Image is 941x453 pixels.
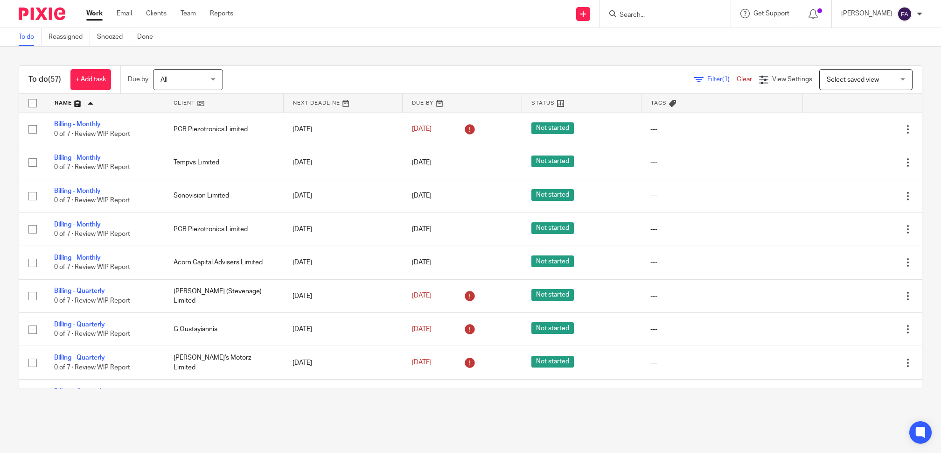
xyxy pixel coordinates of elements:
[650,291,793,301] div: ---
[164,113,284,146] td: PCB Piezotronics Limited
[283,346,403,379] td: [DATE]
[164,379,284,412] td: Lamboo Medical Ltd
[412,293,432,299] span: [DATE]
[650,158,793,167] div: ---
[164,313,284,346] td: G Oustayiannis
[531,322,574,334] span: Not started
[650,125,793,134] div: ---
[651,100,667,106] span: Tags
[54,155,101,161] a: Billing - Monthly
[164,146,284,179] td: Tempvs Limited
[54,164,130,170] span: 0 of 7 · Review WIP Report
[412,359,432,366] span: [DATE]
[86,9,103,18] a: Work
[897,7,912,21] img: svg%3E
[737,76,752,83] a: Clear
[164,246,284,279] td: Acorn Capital Advisers Limited
[772,76,812,83] span: View Settings
[146,9,167,18] a: Clients
[283,279,403,312] td: [DATE]
[54,264,130,271] span: 0 of 7 · Review WIP Report
[54,131,130,137] span: 0 of 7 · Review WIP Report
[650,358,793,368] div: ---
[164,279,284,312] td: [PERSON_NAME] (Stevenage) Limited
[707,76,737,83] span: Filter
[283,113,403,146] td: [DATE]
[128,75,148,84] p: Due by
[49,28,90,46] a: Reassigned
[54,231,130,237] span: 0 of 7 · Review WIP Report
[412,126,432,133] span: [DATE]
[412,326,432,333] span: [DATE]
[619,11,703,20] input: Search
[650,325,793,334] div: ---
[722,76,730,83] span: (1)
[28,75,61,85] h1: To do
[54,288,105,294] a: Billing - Quarterly
[531,189,574,201] span: Not started
[97,28,130,46] a: Snoozed
[531,122,574,134] span: Not started
[54,364,130,371] span: 0 of 7 · Review WIP Report
[210,9,233,18] a: Reports
[531,255,574,267] span: Not started
[283,212,403,246] td: [DATE]
[753,10,789,17] span: Get Support
[283,246,403,279] td: [DATE]
[412,159,432,166] span: [DATE]
[283,179,403,212] td: [DATE]
[54,121,101,127] a: Billing - Monthly
[531,156,574,167] span: Not started
[70,69,111,90] a: + Add task
[164,179,284,212] td: Sonovision Limited
[164,212,284,246] td: PCB Piezotronics Limited
[841,9,892,18] p: [PERSON_NAME]
[137,28,160,46] a: Done
[54,297,130,304] span: 0 of 7 · Review WIP Report
[54,331,130,337] span: 0 of 7 · Review WIP Report
[164,346,284,379] td: [PERSON_NAME]'s Motorz Limited
[283,379,403,412] td: [DATE]
[54,388,105,395] a: Billing - Quarterly
[283,146,403,179] td: [DATE]
[650,258,793,267] div: ---
[412,192,432,199] span: [DATE]
[531,222,574,234] span: Not started
[19,7,65,20] img: Pixie
[54,321,105,328] a: Billing - Quarterly
[54,255,101,261] a: Billing - Monthly
[160,77,167,83] span: All
[54,354,105,361] a: Billing - Quarterly
[48,76,61,83] span: (57)
[412,259,432,266] span: [DATE]
[650,191,793,200] div: ---
[650,225,793,234] div: ---
[412,226,432,233] span: [DATE]
[54,221,101,228] a: Billing - Monthly
[117,9,132,18] a: Email
[283,313,403,346] td: [DATE]
[827,77,879,83] span: Select saved view
[19,28,42,46] a: To do
[54,188,101,194] a: Billing - Monthly
[54,198,130,204] span: 0 of 7 · Review WIP Report
[181,9,196,18] a: Team
[531,289,574,301] span: Not started
[531,356,574,368] span: Not started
